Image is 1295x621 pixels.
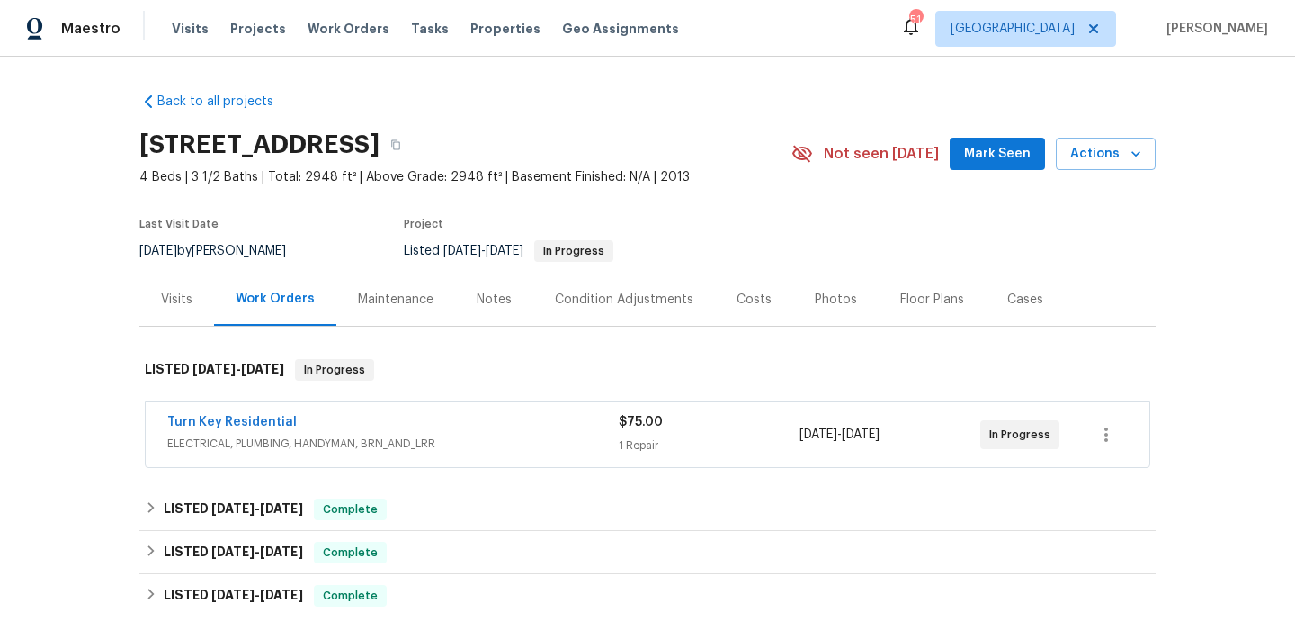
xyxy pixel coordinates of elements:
[236,290,315,308] div: Work Orders
[562,20,679,38] span: Geo Assignments
[164,542,303,563] h6: LISTED
[172,20,209,38] span: Visits
[909,11,922,29] div: 51
[619,416,663,428] span: $75.00
[951,20,1075,38] span: [GEOGRAPHIC_DATA]
[308,20,389,38] span: Work Orders
[211,545,303,558] span: -
[358,291,433,309] div: Maintenance
[799,428,837,441] span: [DATE]
[167,435,619,453] span: ELECTRICAL, PLUMBING, HANDYMAN, BRN_AND_LRR
[470,20,540,38] span: Properties
[1070,143,1141,166] span: Actions
[211,502,255,515] span: [DATE]
[964,143,1031,166] span: Mark Seen
[211,545,255,558] span: [DATE]
[536,246,612,256] span: In Progress
[815,291,857,309] div: Photos
[139,168,791,186] span: 4 Beds | 3 1/2 Baths | Total: 2948 ft² | Above Grade: 2948 ft² | Basement Finished: N/A | 2013
[167,416,297,428] a: Turn Key Residential
[139,240,308,262] div: by [PERSON_NAME]
[192,363,284,375] span: -
[260,589,303,601] span: [DATE]
[297,361,372,379] span: In Progress
[404,219,443,229] span: Project
[139,93,312,111] a: Back to all projects
[211,502,303,515] span: -
[139,488,1156,531] div: LISTED [DATE]-[DATE]Complete
[145,359,284,381] h6: LISTED
[260,502,303,515] span: [DATE]
[1056,138,1156,171] button: Actions
[950,138,1045,171] button: Mark Seen
[842,428,880,441] span: [DATE]
[139,574,1156,617] div: LISTED [DATE]-[DATE]Complete
[1159,20,1268,38] span: [PERSON_NAME]
[164,585,303,607] h6: LISTED
[443,245,523,257] span: -
[139,136,380,154] h2: [STREET_ADDRESS]
[1007,291,1043,309] div: Cases
[316,587,385,605] span: Complete
[260,545,303,558] span: [DATE]
[737,291,772,309] div: Costs
[619,436,799,454] div: 1 Repair
[989,426,1058,444] span: In Progress
[477,291,512,309] div: Notes
[139,245,177,257] span: [DATE]
[139,341,1156,399] div: LISTED [DATE]-[DATE]In Progress
[211,589,303,601] span: -
[555,291,693,309] div: Condition Adjustments
[139,531,1156,574] div: LISTED [DATE]-[DATE]Complete
[164,499,303,520] h6: LISTED
[241,363,284,375] span: [DATE]
[316,500,385,518] span: Complete
[380,129,412,161] button: Copy Address
[404,245,613,257] span: Listed
[443,245,481,257] span: [DATE]
[211,589,255,601] span: [DATE]
[900,291,964,309] div: Floor Plans
[161,291,192,309] div: Visits
[61,20,121,38] span: Maestro
[411,22,449,35] span: Tasks
[799,426,880,444] span: -
[230,20,286,38] span: Projects
[139,219,219,229] span: Last Visit Date
[824,145,939,163] span: Not seen [DATE]
[192,363,236,375] span: [DATE]
[486,245,523,257] span: [DATE]
[316,544,385,562] span: Complete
